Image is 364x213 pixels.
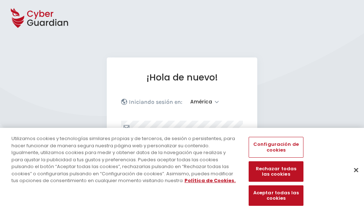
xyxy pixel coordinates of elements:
[348,162,364,178] button: Cerrar
[185,177,236,184] a: Más información sobre su privacidad, se abre en una nueva pestaña
[249,161,303,182] button: Rechazar todas las cookies
[129,98,182,106] p: Iniciando sesión en:
[121,72,243,83] h1: ¡Hola de nuevo!
[249,185,303,206] button: Aceptar todas las cookies
[11,135,238,184] div: Utilizamos cookies y tecnologías similares propias y de terceros, de sesión o persistentes, para ...
[249,137,303,157] button: Configuración de cookies, Abre el cuadro de diálogo del centro de preferencias.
